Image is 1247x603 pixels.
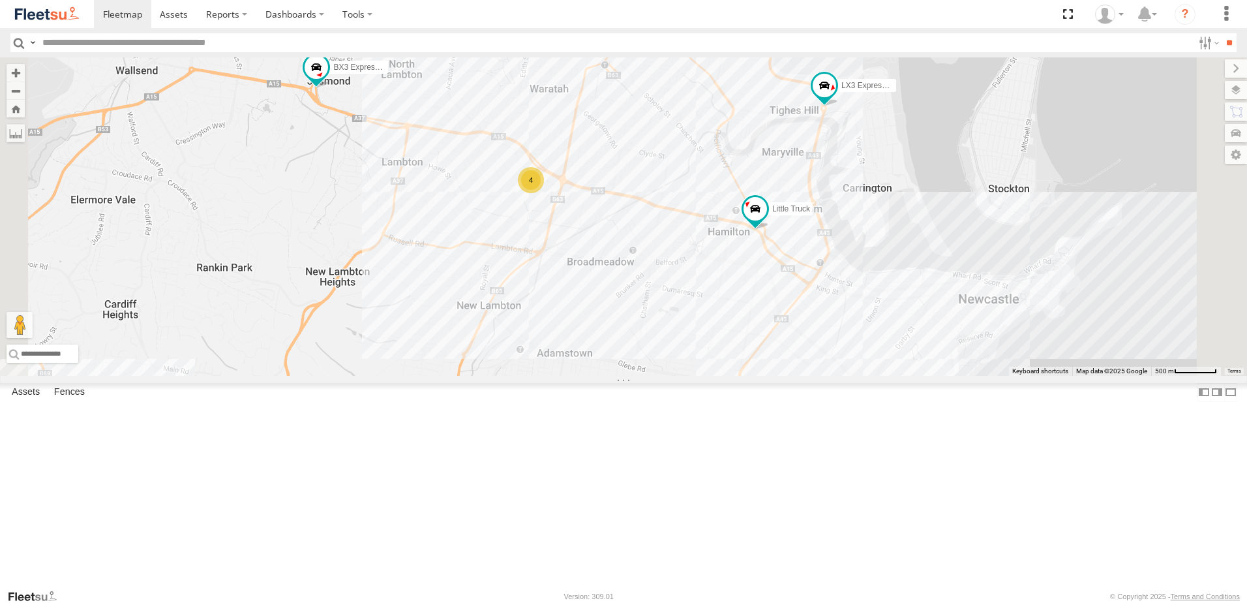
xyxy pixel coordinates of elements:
[1171,593,1240,600] a: Terms and Conditions
[1110,593,1240,600] div: © Copyright 2025 -
[1155,367,1174,375] span: 500 m
[27,33,38,52] label: Search Query
[1227,369,1241,374] a: Terms (opens in new tab)
[564,593,614,600] div: Version: 309.01
[7,64,25,82] button: Zoom in
[1197,383,1210,402] label: Dock Summary Table to the Left
[1076,367,1147,375] span: Map data ©2025 Google
[1210,383,1224,402] label: Dock Summary Table to the Right
[1151,367,1221,376] button: Map Scale: 500 m per 62 pixels
[1090,5,1128,24] div: Brodie Roesler
[7,124,25,142] label: Measure
[1225,146,1247,164] label: Map Settings
[7,100,25,117] button: Zoom Home
[841,81,900,90] span: LX3 Express Ute
[48,383,91,401] label: Fences
[1224,383,1237,402] label: Hide Summary Table
[333,63,393,72] span: BX3 Express Ute
[7,590,67,603] a: Visit our Website
[13,5,81,23] img: fleetsu-logo-horizontal.svg
[7,82,25,100] button: Zoom out
[1012,367,1068,376] button: Keyboard shortcuts
[772,204,810,213] span: Little Truck
[1194,33,1222,52] label: Search Filter Options
[5,383,46,401] label: Assets
[1175,4,1195,25] i: ?
[7,312,33,338] button: Drag Pegman onto the map to open Street View
[518,167,544,193] div: 4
